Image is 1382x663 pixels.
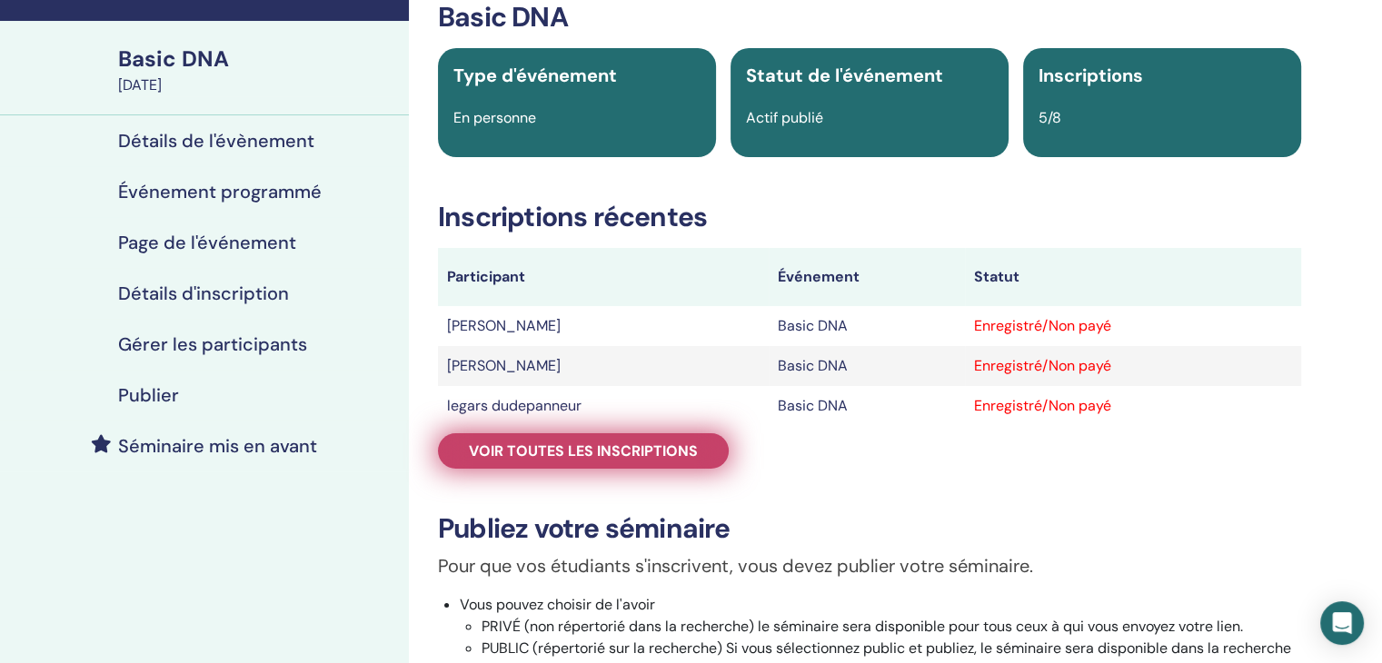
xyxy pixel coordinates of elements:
td: legars dudepanneur [438,386,769,426]
h4: Page de l'événement [118,232,296,253]
a: Voir toutes les inscriptions [438,433,729,469]
h4: Séminaire mis en avant [118,435,317,457]
td: Basic DNA [769,386,965,426]
th: Participant [438,248,769,306]
span: Statut de l'événement [746,64,943,87]
td: [PERSON_NAME] [438,306,769,346]
a: Basic DNA[DATE] [107,44,409,96]
h4: Publier [118,384,179,406]
th: Événement [769,248,965,306]
span: Type d'événement [453,64,617,87]
div: Enregistré/Non payé [974,355,1292,377]
td: Basic DNA [769,346,965,386]
div: Enregistré/Non payé [974,315,1292,337]
span: En personne [453,108,536,127]
h3: Inscriptions récentes [438,201,1301,233]
span: Inscriptions [1039,64,1143,87]
div: Enregistré/Non payé [974,395,1292,417]
p: Pour que vos étudiants s'inscrivent, vous devez publier votre séminaire. [438,552,1301,579]
h4: Gérer les participants [118,333,307,355]
span: 5/8 [1039,108,1061,127]
td: [PERSON_NAME] [438,346,769,386]
h3: Publiez votre séminaire [438,512,1301,545]
span: Voir toutes les inscriptions [469,441,698,460]
div: [DATE] [118,74,398,96]
h4: Détails d'inscription [118,282,289,304]
span: Actif publié [746,108,823,127]
h3: Basic DNA [438,1,1301,34]
li: PRIVÉ (non répertorié dans la recherche) le séminaire sera disponible pour tous ceux à qui vous e... [482,616,1301,638]
td: Basic DNA [769,306,965,346]
h4: Événement programmé [118,181,322,203]
div: Basic DNA [118,44,398,74]
th: Statut [965,248,1301,306]
h4: Détails de l'évènement [118,130,314,152]
div: Open Intercom Messenger [1320,601,1364,645]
